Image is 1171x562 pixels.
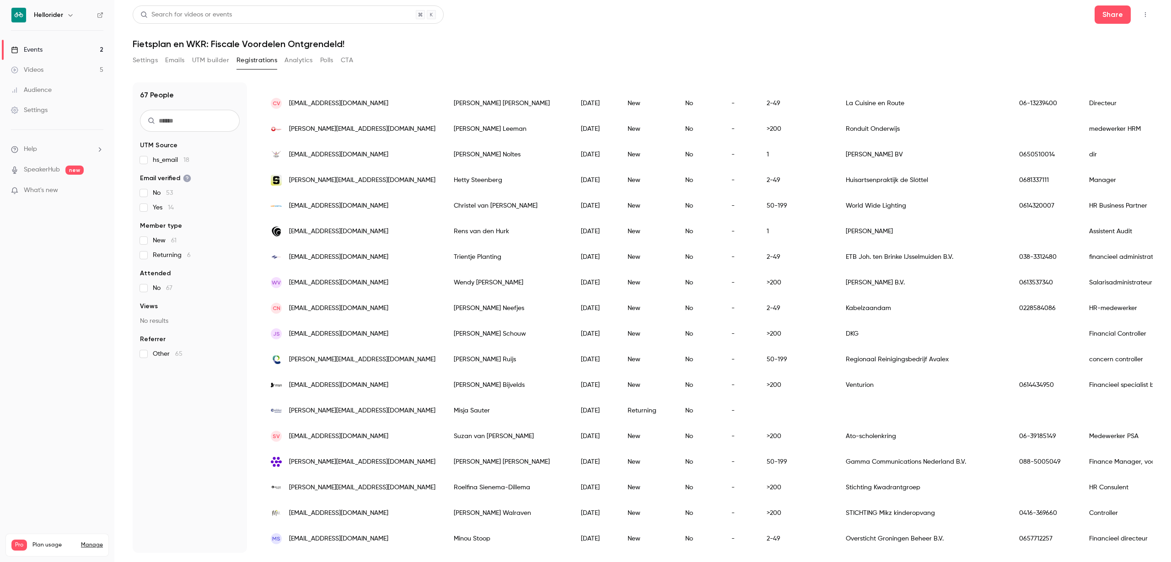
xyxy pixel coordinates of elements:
div: [PERSON_NAME] Walraven [445,500,572,526]
img: msn.com [271,383,282,387]
div: Venturion [837,372,1010,398]
div: No [676,91,722,116]
div: Ato-scholenkring [837,423,1010,449]
button: Share [1095,5,1131,24]
div: 50-199 [757,449,837,475]
div: - [722,116,757,142]
div: [PERSON_NAME] Leeman [445,116,572,142]
span: 65 [175,351,183,357]
span: Other [153,349,183,359]
div: 06-13239400 [1010,91,1080,116]
div: New [618,270,676,295]
div: Misja Sauter [445,398,572,423]
span: [EMAIL_ADDRESS][DOMAIN_NAME] [289,508,388,518]
div: Oversticht Groningen Beheer B.V. [837,526,1010,551]
div: [DATE] [572,475,618,500]
div: No [676,526,722,551]
div: Search for videos or events [140,10,232,20]
div: 1 [757,142,837,167]
div: Roelfina Sienema-Dillema [445,475,572,500]
div: No [676,116,722,142]
img: johtenbrinke.nl [271,252,282,262]
span: Plan usage [32,541,75,549]
div: - [722,449,757,475]
div: >200 [757,500,837,526]
div: - [722,244,757,270]
span: Email verified [140,174,191,183]
div: [PERSON_NAME] B.V. [837,270,1010,295]
div: New [618,167,676,193]
div: [PERSON_NAME] Schouw [445,321,572,347]
div: New [618,295,676,321]
div: 0614320007 [1010,193,1080,219]
div: Trientje Planting [445,244,572,270]
div: No [676,219,722,244]
span: hs_email [153,155,189,165]
span: [EMAIL_ADDRESS][DOMAIN_NAME] [289,99,388,108]
span: [EMAIL_ADDRESS][DOMAIN_NAME] [289,227,388,236]
span: Sv [273,432,280,440]
img: kwadrant.nl [271,482,282,493]
div: No [676,372,722,398]
div: [PERSON_NAME] Bijvelds [445,372,572,398]
span: 53 [166,190,173,196]
div: >200 [757,423,837,449]
h6: Hellorider [34,11,63,20]
span: No [153,188,173,198]
div: Suzan van [PERSON_NAME] [445,423,572,449]
div: - [722,526,757,551]
div: [DATE] [572,142,618,167]
div: New [618,91,676,116]
span: CN [273,304,280,312]
div: - [722,91,757,116]
div: DKG [837,321,1010,347]
div: 038-3312480 [1010,244,1080,270]
span: Referrer [140,335,166,344]
div: 1 [757,219,837,244]
div: 06-39185149 [1010,423,1080,449]
div: New [618,116,676,142]
span: [EMAIL_ADDRESS][DOMAIN_NAME] [289,380,388,390]
div: No [676,142,722,167]
section: facet-groups [140,141,240,359]
div: - [722,270,757,295]
div: La Cuisine en Route [837,91,1010,116]
div: - [722,295,757,321]
span: [PERSON_NAME][EMAIL_ADDRESS][DOMAIN_NAME] [289,483,435,492]
img: gammabenelux.com [271,456,282,467]
div: [DATE] [572,372,618,398]
div: [PERSON_NAME] Ruijs [445,347,572,372]
a: Manage [81,541,103,549]
span: Returning [153,251,191,260]
p: No results [140,316,240,326]
div: [DATE] [572,500,618,526]
span: [EMAIL_ADDRESS][DOMAIN_NAME] [289,304,388,313]
div: No [676,321,722,347]
div: - [722,219,757,244]
div: 50-199 [757,347,837,372]
div: Events [11,45,43,54]
img: Hellorider [11,8,26,22]
div: >200 [757,475,837,500]
div: - [722,423,757,449]
span: No [153,284,172,293]
div: No [676,449,722,475]
div: - [722,347,757,372]
div: Stichting Kwadrantgroep [837,475,1010,500]
div: 088-5005049 [1010,449,1080,475]
div: 2-49 [757,167,837,193]
div: New [618,372,676,398]
li: help-dropdown-opener [11,145,103,154]
span: [PERSON_NAME][EMAIL_ADDRESS][DOMAIN_NAME] [289,124,435,134]
span: Yes [153,203,174,212]
div: 50-199 [757,193,837,219]
img: mikz.nl [271,508,282,519]
div: 0416-369660 [1010,500,1080,526]
div: - [722,475,757,500]
div: New [618,347,676,372]
div: 2-49 [757,526,837,551]
button: Analytics [285,53,313,68]
div: Huisartsenpraktijk de Slöttel [837,167,1010,193]
span: Cv [273,99,280,107]
div: 0681337111 [1010,167,1080,193]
